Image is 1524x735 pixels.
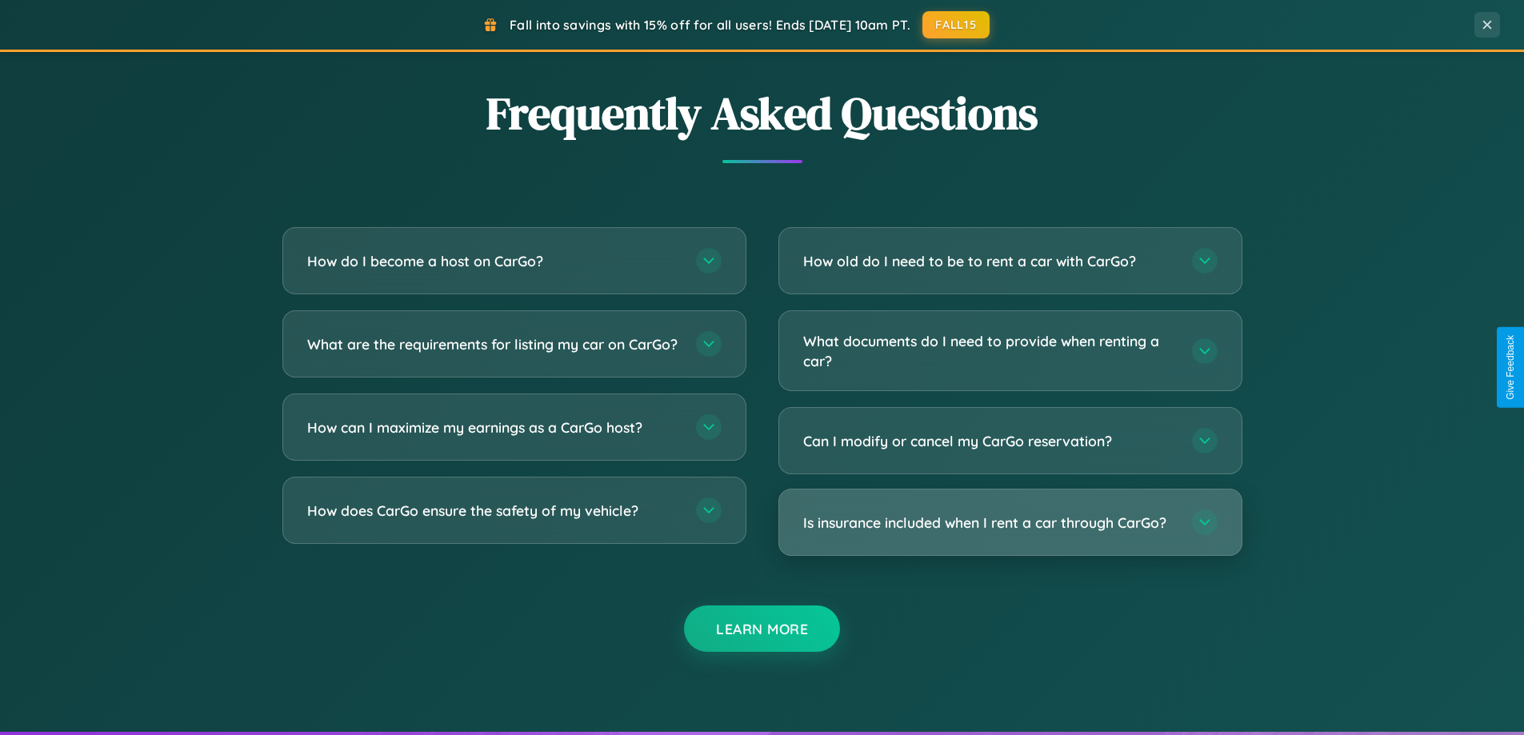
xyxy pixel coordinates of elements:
button: FALL15 [922,11,990,38]
h3: How do I become a host on CarGo? [307,251,680,271]
h3: How old do I need to be to rent a car with CarGo? [803,251,1176,271]
h3: What documents do I need to provide when renting a car? [803,331,1176,370]
h2: Frequently Asked Questions [282,82,1242,144]
div: Give Feedback [1505,335,1516,400]
button: Learn More [684,605,840,652]
h3: What are the requirements for listing my car on CarGo? [307,334,680,354]
h3: How does CarGo ensure the safety of my vehicle? [307,501,680,521]
h3: How can I maximize my earnings as a CarGo host? [307,417,680,437]
span: Fall into savings with 15% off for all users! Ends [DATE] 10am PT. [510,17,910,33]
h3: Can I modify or cancel my CarGo reservation? [803,431,1176,451]
h3: Is insurance included when I rent a car through CarGo? [803,513,1176,533]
